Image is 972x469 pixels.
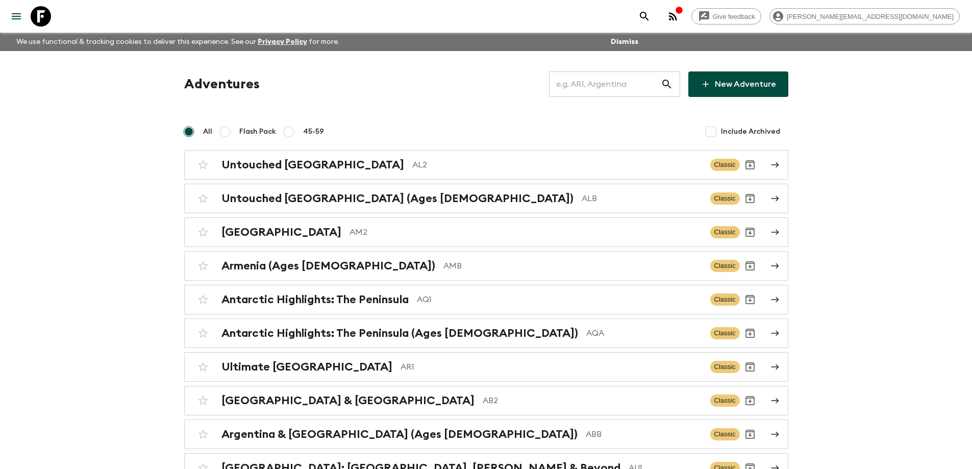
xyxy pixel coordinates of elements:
[184,217,788,247] a: [GEOGRAPHIC_DATA]AM2ClassicArchive
[688,71,788,97] a: New Adventure
[184,419,788,449] a: Argentina & [GEOGRAPHIC_DATA] (Ages [DEMOGRAPHIC_DATA])ABBClassicArchive
[221,226,341,239] h2: [GEOGRAPHIC_DATA]
[258,38,307,45] a: Privacy Policy
[710,293,740,306] span: Classic
[781,13,959,20] span: [PERSON_NAME][EMAIL_ADDRESS][DOMAIN_NAME]
[710,226,740,238] span: Classic
[6,6,27,27] button: menu
[184,352,788,382] a: Ultimate [GEOGRAPHIC_DATA]AR1ClassicArchive
[184,74,260,94] h1: Adventures
[586,428,702,440] p: ABB
[221,360,392,374] h2: Ultimate [GEOGRAPHIC_DATA]
[710,192,740,205] span: Classic
[184,184,788,213] a: Untouched [GEOGRAPHIC_DATA] (Ages [DEMOGRAPHIC_DATA])ALBClassicArchive
[740,222,760,242] button: Archive
[483,394,702,407] p: AB2
[710,327,740,339] span: Classic
[401,361,702,373] p: AR1
[12,33,343,51] p: We use functional & tracking cookies to deliver this experience. See our for more.
[184,318,788,348] a: Antarctic Highlights: The Peninsula (Ages [DEMOGRAPHIC_DATA])AQAClassicArchive
[740,424,760,445] button: Archive
[184,285,788,314] a: Antarctic Highlights: The PeninsulaAQ1ClassicArchive
[740,155,760,175] button: Archive
[740,390,760,411] button: Archive
[221,327,578,340] h2: Antarctic Highlights: The Peninsula (Ages [DEMOGRAPHIC_DATA])
[221,428,578,441] h2: Argentina & [GEOGRAPHIC_DATA] (Ages [DEMOGRAPHIC_DATA])
[221,158,404,171] h2: Untouched [GEOGRAPHIC_DATA]
[721,127,780,137] span: Include Archived
[634,6,655,27] button: search adventures
[203,127,212,137] span: All
[707,13,761,20] span: Give feedback
[303,127,324,137] span: 45-59
[582,192,702,205] p: ALB
[710,428,740,440] span: Classic
[769,8,960,24] div: [PERSON_NAME][EMAIL_ADDRESS][DOMAIN_NAME]
[184,251,788,281] a: Armenia (Ages [DEMOGRAPHIC_DATA])AMBClassicArchive
[691,8,761,24] a: Give feedback
[184,386,788,415] a: [GEOGRAPHIC_DATA] & [GEOGRAPHIC_DATA]AB2ClassicArchive
[710,361,740,373] span: Classic
[608,35,641,49] button: Dismiss
[221,293,409,306] h2: Antarctic Highlights: The Peninsula
[710,260,740,272] span: Classic
[443,260,702,272] p: AMB
[740,357,760,377] button: Archive
[740,289,760,310] button: Archive
[710,394,740,407] span: Classic
[417,293,702,306] p: AQ1
[184,150,788,180] a: Untouched [GEOGRAPHIC_DATA]AL2ClassicArchive
[221,192,574,205] h2: Untouched [GEOGRAPHIC_DATA] (Ages [DEMOGRAPHIC_DATA])
[549,70,661,98] input: e.g. AR1, Argentina
[740,188,760,209] button: Archive
[221,259,435,273] h2: Armenia (Ages [DEMOGRAPHIC_DATA])
[412,159,702,171] p: AL2
[350,226,702,238] p: AM2
[586,327,702,339] p: AQA
[221,394,475,407] h2: [GEOGRAPHIC_DATA] & [GEOGRAPHIC_DATA]
[710,159,740,171] span: Classic
[239,127,276,137] span: Flash Pack
[740,323,760,343] button: Archive
[740,256,760,276] button: Archive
